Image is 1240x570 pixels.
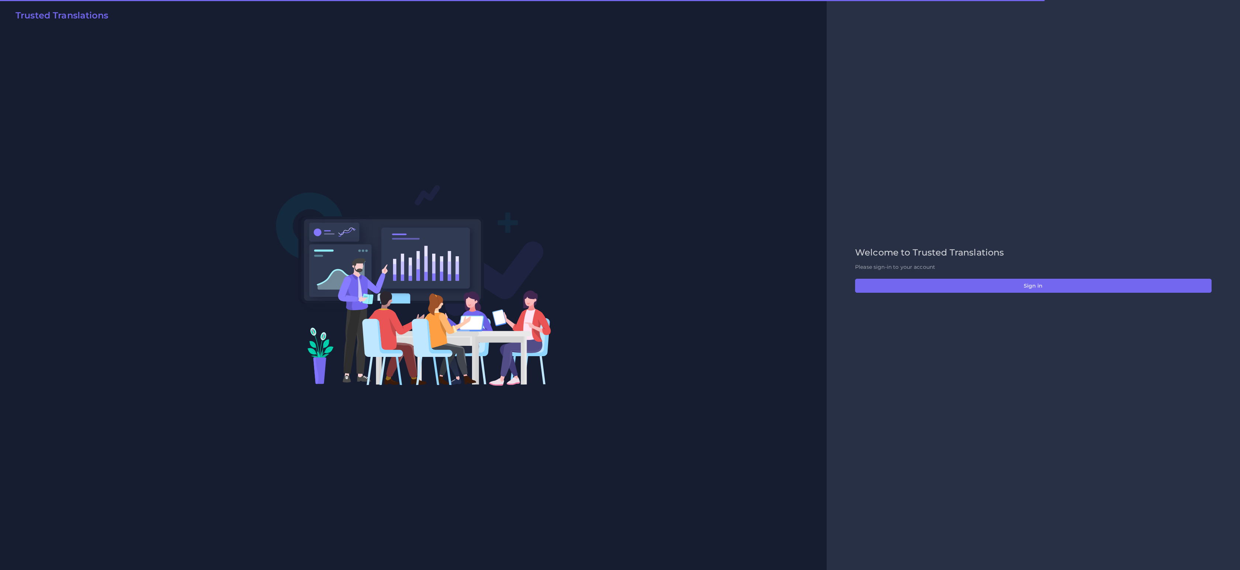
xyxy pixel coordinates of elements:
[855,263,1212,271] p: Please sign-in to your account
[276,184,551,386] img: Login V2
[10,10,108,24] a: Trusted Translations
[855,279,1212,293] button: Sign in
[15,10,108,21] h2: Trusted Translations
[855,247,1212,258] h2: Welcome to Trusted Translations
